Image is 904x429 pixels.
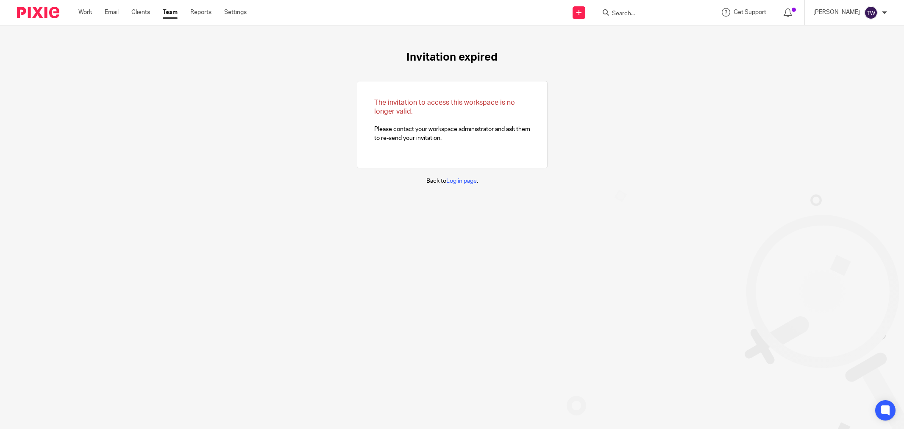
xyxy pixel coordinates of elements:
p: [PERSON_NAME] [813,8,860,17]
img: Pixie [17,7,59,18]
p: Please contact your workspace administrator and ask them to re-send your invitation. [374,98,530,142]
a: Email [105,8,119,17]
p: Back to . [426,177,478,185]
input: Search [611,10,687,18]
a: Work [78,8,92,17]
h1: Invitation expired [406,51,498,64]
a: Log in page [446,178,477,184]
a: Team [163,8,178,17]
a: Settings [224,8,247,17]
a: Clients [131,8,150,17]
span: Get Support [734,9,766,15]
a: Reports [190,8,211,17]
img: svg%3E [864,6,878,19]
span: The invitation to access this workspace is no longer valid. [374,99,515,115]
